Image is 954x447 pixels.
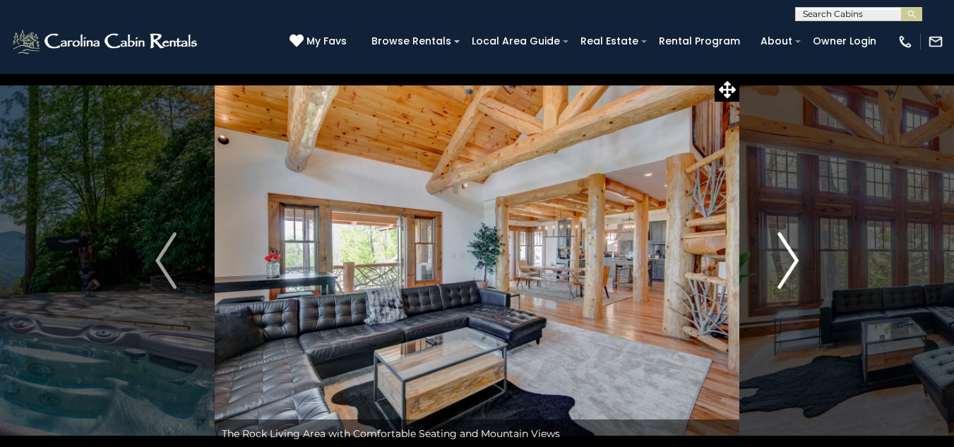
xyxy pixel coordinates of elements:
img: phone-regular-white.png [898,34,913,49]
a: Rental Program [652,30,747,52]
img: arrow [777,232,799,289]
img: arrow [155,232,177,289]
a: Browse Rentals [364,30,458,52]
img: mail-regular-white.png [928,34,943,49]
a: My Favs [290,34,350,49]
a: Local Area Guide [465,30,567,52]
a: Real Estate [573,30,645,52]
a: Owner Login [806,30,883,52]
img: White-1-2.png [11,28,201,56]
span: My Favs [306,34,347,49]
a: About [753,30,799,52]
